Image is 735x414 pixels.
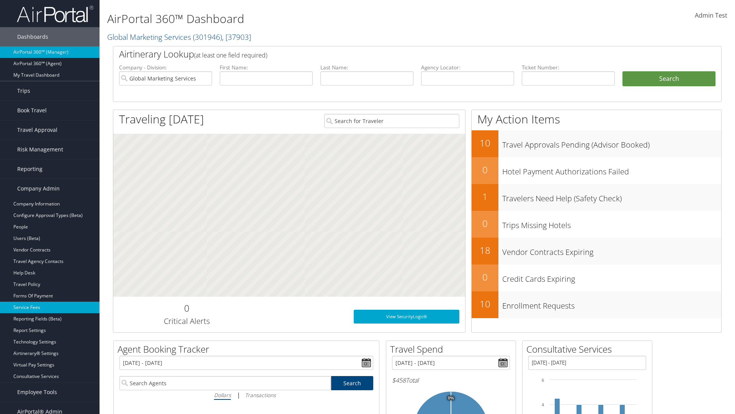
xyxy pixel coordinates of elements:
[220,64,313,71] label: First Name:
[502,297,721,311] h3: Enrollment Requests
[245,391,276,399] i: Transactions
[502,216,721,231] h3: Trips Missing Hotels
[17,101,47,120] span: Book Travel
[331,376,374,390] a: Search
[472,130,721,157] a: 10Travel Approvals Pending (Advisor Booked)
[390,343,516,356] h2: Travel Spend
[472,291,721,318] a: 10Enrollment Requests
[502,163,721,177] h3: Hotel Payment Authorizations Failed
[421,64,514,71] label: Agency Locator:
[222,32,251,42] span: , [ 37903 ]
[17,120,57,140] span: Travel Approval
[472,111,721,127] h1: My Action Items
[17,383,57,402] span: Employee Tools
[502,189,721,204] h3: Travelers Need Help (Safety Check)
[119,316,254,327] h3: Critical Alerts
[17,5,93,23] img: airportal-logo.png
[17,140,63,159] span: Risk Management
[354,310,459,324] a: View SecurityLogic®
[119,390,373,400] div: |
[448,396,454,401] tspan: 0%
[502,136,721,150] h3: Travel Approvals Pending (Advisor Booked)
[194,51,267,59] span: (at least one field required)
[214,391,231,399] i: Dollars
[695,11,727,20] span: Admin Test
[472,163,498,176] h2: 0
[472,190,498,203] h2: 1
[119,376,331,390] input: Search Agents
[17,81,30,100] span: Trips
[472,297,498,310] h2: 10
[324,114,459,128] input: Search for Traveler
[472,271,498,284] h2: 0
[119,302,254,315] h2: 0
[472,264,721,291] a: 0Credit Cards Expiring
[107,32,251,42] a: Global Marketing Services
[320,64,413,71] label: Last Name:
[392,376,406,384] span: $458
[193,32,222,42] span: ( 301946 )
[118,343,379,356] h2: Agent Booking Tracker
[502,270,721,284] h3: Credit Cards Expiring
[622,71,715,87] button: Search
[119,64,212,71] label: Company - Division:
[502,243,721,258] h3: Vendor Contracts Expiring
[695,4,727,28] a: Admin Test
[119,111,204,127] h1: Traveling [DATE]
[17,179,60,198] span: Company Admin
[542,378,544,383] tspan: 6
[472,217,498,230] h2: 0
[107,11,521,27] h1: AirPortal 360™ Dashboard
[392,376,510,384] h6: Total
[17,27,48,46] span: Dashboards
[17,159,42,179] span: Reporting
[472,136,498,149] h2: 10
[472,238,721,264] a: 18Vendor Contracts Expiring
[526,343,652,356] h2: Consultative Services
[472,157,721,184] a: 0Hotel Payment Authorizations Failed
[522,64,615,71] label: Ticket Number:
[119,48,665,61] h2: Airtinerary Lookup
[472,184,721,211] a: 1Travelers Need Help (Safety Check)
[472,211,721,238] a: 0Trips Missing Hotels
[472,244,498,257] h2: 18
[542,402,544,407] tspan: 4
